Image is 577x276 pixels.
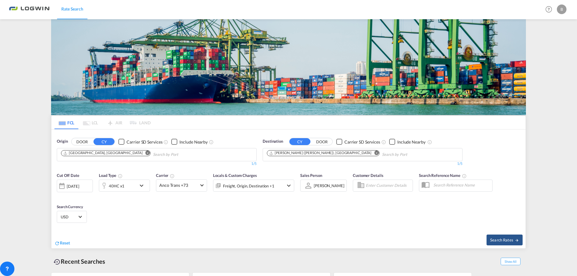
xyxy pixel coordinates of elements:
div: Hamburg, DEHAM [63,150,142,156]
md-chips-wrap: Chips container. Use arrow keys to select chips. [60,148,212,159]
div: 1/5 [57,161,257,166]
img: bild-fuer-ratentool.png [51,19,526,115]
div: Press delete to remove this chip. [269,150,373,156]
div: B [557,5,566,14]
md-checkbox: Checkbox No Ink [171,138,208,145]
input: Search Reference Name [430,180,492,190]
button: CY [289,138,310,145]
md-select: Sales Person: Benjamin Kasten [313,181,345,190]
span: Anco Trans +73 [159,182,198,188]
span: Help [544,4,554,14]
md-icon: Your search will be saved by the below given name [462,174,467,178]
span: Locals & Custom Charges [213,173,257,178]
span: Load Type [99,173,123,178]
div: 1/5 [263,161,463,166]
span: Customer Details [353,173,383,178]
span: Destination [263,138,283,144]
md-icon: icon-arrow-right [515,238,519,242]
div: Carrier SD Services [127,139,162,145]
span: Cut Off Date [57,173,79,178]
div: Freight Origin Destination Factory Stuffing [223,182,274,190]
div: icon-refreshReset [54,240,70,247]
md-checkbox: Checkbox No Ink [118,138,162,145]
span: Sales Person [300,173,322,178]
img: bc73a0e0d8c111efacd525e4c8ad7d32.png [9,3,50,16]
md-tab-item: FCL [54,116,78,129]
button: DOOR [72,138,93,145]
md-icon: icon-refresh [54,241,60,246]
button: CY [93,138,114,145]
md-icon: icon-chevron-down [285,182,292,189]
md-icon: icon-chevron-down [138,182,148,189]
span: Search Reference Name [419,173,467,178]
md-icon: The selected Trucker/Carrierwill be displayed in the rate results If the rates are from another f... [170,174,175,178]
span: USD [61,214,78,220]
md-icon: icon-backup-restore [53,258,61,265]
div: Freight Origin Destination Factory Stuffingicon-chevron-down [213,180,294,192]
md-icon: Unchecked: Ignores neighbouring ports when fetching rates.Checked : Includes neighbouring ports w... [427,140,432,144]
button: Remove [141,150,150,156]
span: Carrier [156,173,175,178]
span: Rate Search [61,6,83,11]
md-pagination-wrapper: Use the left and right arrow keys to navigate between tabs [54,116,151,129]
div: 40HC x1 [109,182,124,190]
md-icon: Unchecked: Ignores neighbouring ports when fetching rates.Checked : Includes neighbouring ports w... [209,140,214,144]
div: Help [544,4,557,15]
div: Recent Searches [51,255,108,268]
div: [PERSON_NAME] [314,183,344,188]
div: OriginDOOR CY Checkbox No InkUnchecked: Search for CY (Container Yard) services for all selected ... [51,129,526,248]
button: Search Ratesicon-arrow-right [487,235,523,245]
div: Carrier SD Services [344,139,380,145]
md-checkbox: Checkbox No Ink [389,138,426,145]
input: Chips input. [153,150,210,159]
span: Reset [60,240,70,245]
span: Search Rates [490,238,519,242]
md-select: Select Currency: $ USDUnited States Dollar [60,212,84,221]
span: Origin [57,138,68,144]
input: Chips input. [382,150,439,159]
div: Include Nearby [397,139,426,145]
button: Remove [370,150,379,156]
div: Press delete to remove this chip. [63,150,144,156]
div: [DATE] [57,180,93,192]
div: Jawaharlal Nehru (Nhava Sheva), INNSA [269,150,371,156]
div: Include Nearby [179,139,208,145]
md-datepicker: Select [57,191,61,199]
div: 40HC x1icon-chevron-down [99,180,150,192]
md-icon: Unchecked: Search for CY (Container Yard) services for all selected carriers.Checked : Search for... [381,140,386,144]
md-icon: icon-information-outline [118,174,123,178]
div: [DATE] [67,183,79,189]
input: Enter Customer Details [366,181,411,190]
span: Show All [501,258,521,265]
md-icon: Unchecked: Search for CY (Container Yard) services for all selected carriers.Checked : Search for... [163,140,168,144]
span: Search Currency [57,205,83,209]
md-checkbox: Checkbox No Ink [336,138,380,145]
button: DOOR [311,138,332,145]
md-chips-wrap: Chips container. Use arrow keys to select chips. [266,148,441,159]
